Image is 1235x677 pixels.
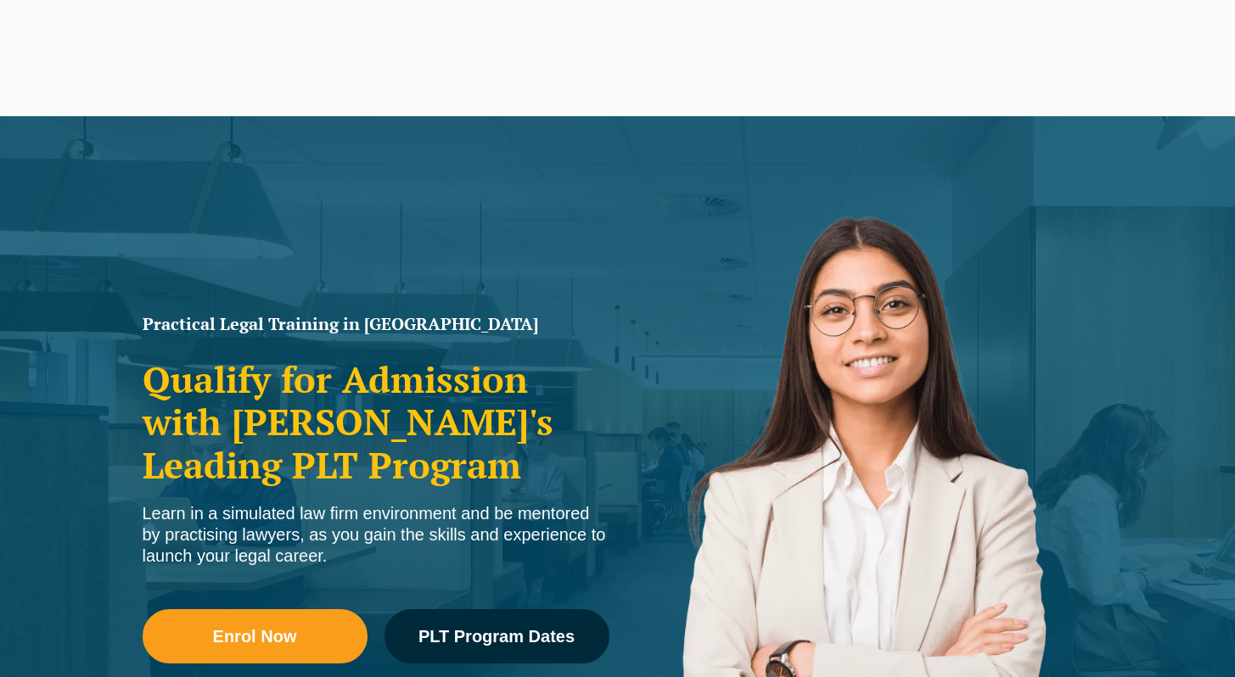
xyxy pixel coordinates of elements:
[143,358,609,486] h2: Qualify for Admission with [PERSON_NAME]'s Leading PLT Program
[143,503,609,567] div: Learn in a simulated law firm environment and be mentored by practising lawyers, as you gain the ...
[143,609,368,663] a: Enrol Now
[418,628,575,645] span: PLT Program Dates
[385,609,609,663] a: PLT Program Dates
[213,628,297,645] span: Enrol Now
[143,316,609,333] h1: Practical Legal Training in [GEOGRAPHIC_DATA]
